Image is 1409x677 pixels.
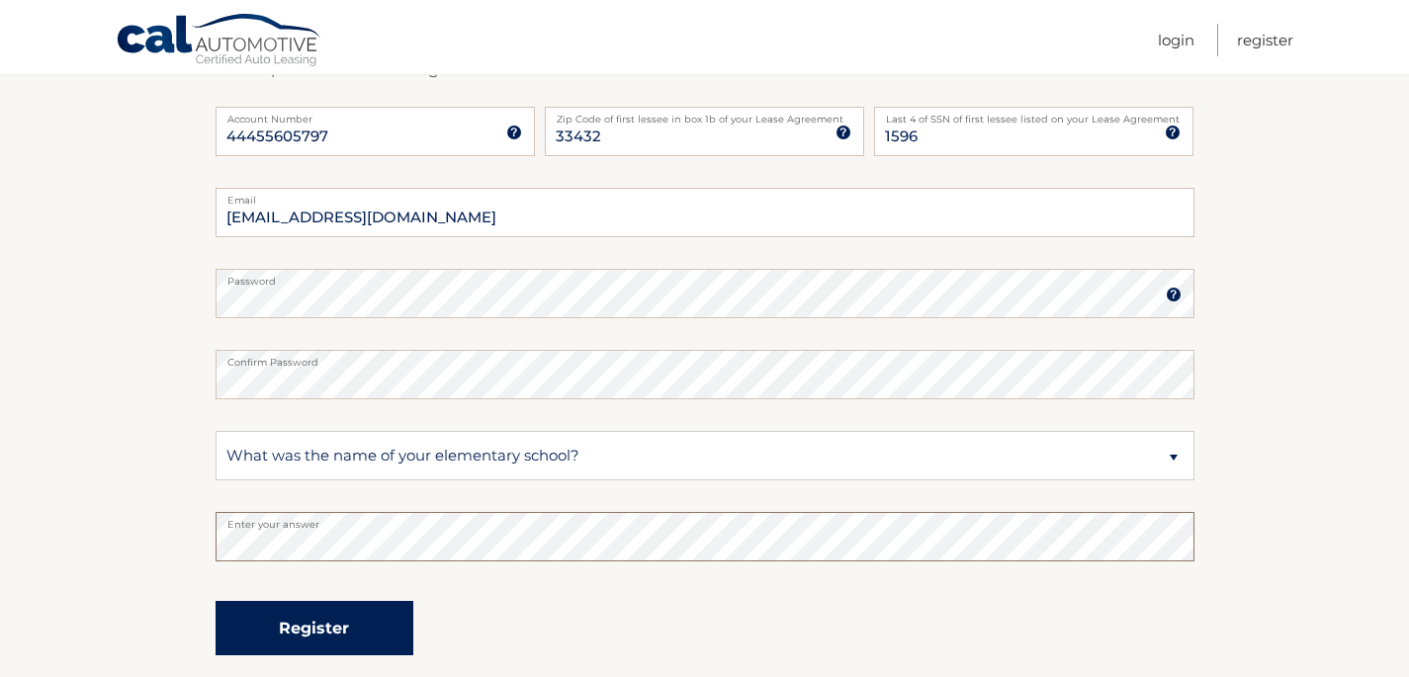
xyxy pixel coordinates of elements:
[216,350,1194,366] label: Confirm Password
[1166,287,1182,302] img: tooltip.svg
[836,125,851,140] img: tooltip.svg
[216,107,535,156] input: Account Number
[545,107,864,123] label: Zip Code of first lessee in box 1b of your Lease Agreement
[506,125,522,140] img: tooltip.svg
[1158,24,1194,56] a: Login
[1165,125,1181,140] img: tooltip.svg
[216,512,1194,528] label: Enter your answer
[1237,24,1293,56] a: Register
[545,107,864,156] input: Zip Code
[874,107,1193,156] input: SSN or EIN (last 4 digits only)
[216,107,535,123] label: Account Number
[216,188,1194,204] label: Email
[216,601,413,655] button: Register
[874,107,1193,123] label: Last 4 of SSN of first lessee listed on your Lease Agreement
[116,13,323,70] a: Cal Automotive
[216,188,1194,237] input: Email
[216,269,1194,285] label: Password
